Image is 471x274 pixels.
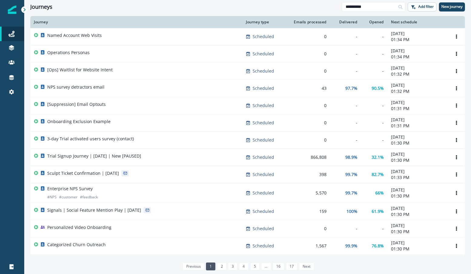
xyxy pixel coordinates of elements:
[30,114,465,132] a: Onboarding Exclusion ExampleScheduled0--[DATE]01:31 PMOptions
[391,168,444,175] p: [DATE]
[452,67,461,76] button: Options
[47,224,111,230] p: Personalized Video Onboarding
[291,226,327,232] div: 0
[30,80,465,97] a: NPS survey detractors emailScheduled4397.7%90.5%[DATE]01:32 PMOptions
[286,263,297,270] a: Page 17
[253,190,274,196] p: Scheduled
[34,20,239,24] div: Journey
[365,137,384,143] div: -
[47,32,102,38] p: Named Account Web Visits
[253,171,274,178] p: Scheduled
[291,171,327,178] div: 398
[391,71,444,77] p: 01:32 PM
[30,237,465,255] a: Categorized Churn OutreachScheduled1,56799.9%76.8%[DATE]01:30 PMOptions
[291,34,327,40] div: 0
[391,151,444,157] p: [DATE]
[246,20,284,24] div: Journey type
[47,136,134,142] p: 3-day Trial activated users survey (contact)
[334,226,357,232] div: -
[250,263,260,270] a: Page 5
[253,208,274,214] p: Scheduled
[47,50,90,56] p: Operations Personas
[365,103,384,109] div: -
[391,54,444,60] p: 01:34 PM
[345,243,357,249] p: 99.9%
[391,175,444,181] p: 01:33 PM
[30,203,465,220] a: Signals | Social Feature Mention Play | [DATE]Scheduled159100%61.9%[DATE]01:30 PMOptions
[253,51,274,57] p: Scheduled
[30,97,465,114] a: [Suppression] Email OptoutsScheduled0--[DATE]01:31 PMOptions
[452,188,461,197] button: Options
[291,243,327,249] div: 1,567
[391,205,444,211] p: [DATE]
[375,190,384,196] p: 66%
[418,5,434,9] p: Add filter
[30,183,465,203] a: Enterprise NPS Survey#NPS#customer#feedbackScheduled5,57099.7%66%[DATE]01:30 PMOptions
[452,224,461,233] button: Options
[30,149,465,166] a: Trial Signup Journey | [DATE] | New [PAUSED]Scheduled866,80898.9%32.1%[DATE]01:30 PMOptions
[452,101,461,110] button: Options
[345,154,357,160] p: 98.9%
[47,242,106,248] p: Categorized Churn Outreach
[391,37,444,43] p: 01:34 PM
[30,220,465,237] a: Personalized Video OnboardingScheduled0--[DATE]01:30 PMOptions
[391,31,444,37] p: [DATE]
[47,153,141,159] p: Trial Signup Journey | [DATE] | New [PAUSED]
[291,137,327,143] div: 0
[372,208,384,214] p: 61.9%
[345,85,357,91] p: 97.7%
[253,34,274,40] p: Scheduled
[291,154,327,160] div: 866,808
[80,194,98,200] p: # feedback
[372,154,384,160] p: 32.1%
[391,106,444,112] p: 01:31 PM
[347,208,357,214] p: 100%
[452,207,461,216] button: Options
[47,84,104,90] p: NPS survey detractors email
[365,34,384,40] div: -
[181,263,314,270] ul: Pagination
[391,211,444,217] p: 01:30 PM
[30,45,465,63] a: Operations PersonasScheduled0--[DATE]01:34 PMOptions
[391,140,444,146] p: 01:30 PM
[365,120,384,126] div: -
[439,2,465,11] button: New journey
[291,85,327,91] div: 43
[291,208,327,214] div: 159
[408,2,436,11] button: Add filter
[391,134,444,140] p: [DATE]
[47,67,113,73] p: [Ops] Waitlist for Website Intent
[253,103,274,109] p: Scheduled
[391,82,444,88] p: [DATE]
[391,117,444,123] p: [DATE]
[273,263,284,270] a: Page 16
[299,263,314,270] a: Next page
[59,194,78,200] p: # customer
[365,226,384,232] div: -
[47,170,119,176] p: Sculpt Ticket Confirmation | [DATE]
[334,120,357,126] div: -
[391,88,444,94] p: 01:32 PM
[253,137,274,143] p: Scheduled
[253,154,274,160] p: Scheduled
[391,65,444,71] p: [DATE]
[47,101,106,107] p: [Suppression] Email Optouts
[291,68,327,74] div: 0
[228,263,237,270] a: Page 3
[452,170,461,179] button: Options
[30,28,465,45] a: Named Account Web VisitsScheduled0--[DATE]01:34 PMOptions
[452,84,461,93] button: Options
[334,51,357,57] div: -
[391,193,444,199] p: 01:30 PM
[253,68,274,74] p: Scheduled
[365,51,384,57] div: -
[291,51,327,57] div: 0
[391,187,444,193] p: [DATE]
[391,246,444,252] p: 01:30 PM
[391,99,444,106] p: [DATE]
[253,226,274,232] p: Scheduled
[253,243,274,249] p: Scheduled
[334,20,357,24] div: Delivered
[253,85,274,91] p: Scheduled
[8,5,16,14] img: Inflection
